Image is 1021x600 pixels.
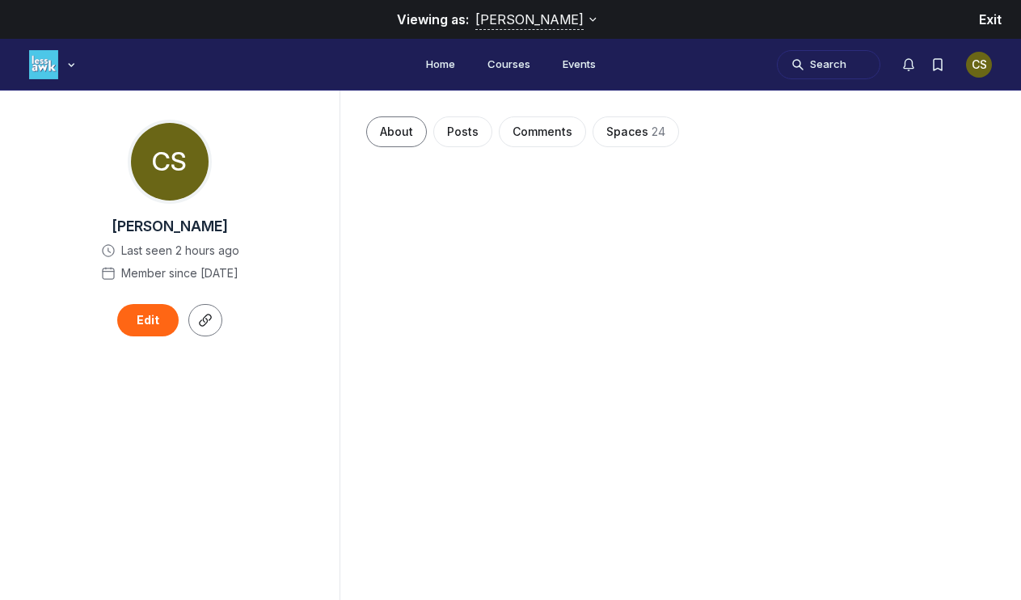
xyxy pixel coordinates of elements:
[550,51,609,78] a: Events
[131,123,209,201] div: CS
[433,116,492,147] button: Posts
[979,11,1002,27] span: Exit
[366,116,427,147] button: About
[447,124,479,140] span: Posts
[513,124,572,140] span: Comments
[475,51,543,78] a: Courses
[475,10,602,30] button: Viewing as:
[606,124,648,140] span: Spaces
[121,243,239,259] span: Last seen 2 hours ago
[979,10,1002,29] button: Exit
[499,116,586,147] button: Comments
[397,11,469,27] span: Viewing as:
[475,11,584,27] span: [PERSON_NAME]
[652,124,665,140] span: 24
[121,265,238,281] span: Member since [DATE]
[112,217,228,236] span: [PERSON_NAME]
[777,50,880,79] button: Search
[413,51,468,78] a: Home
[593,116,679,147] button: Spaces24
[380,124,413,140] span: About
